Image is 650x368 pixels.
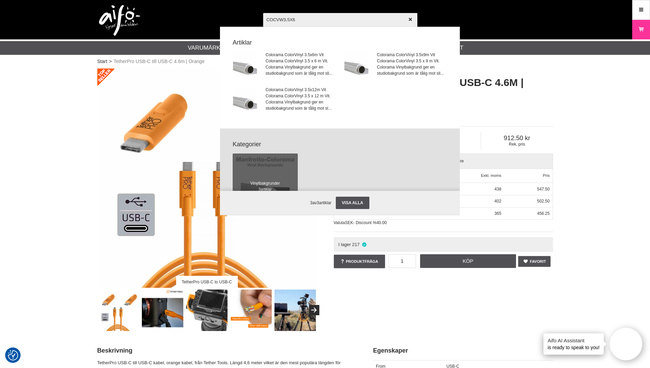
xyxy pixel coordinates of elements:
[377,58,446,76] span: Colorama ColorVinyl 3.5 x 9 m Vit. Colorama Vinylbakgrund ger en studiobakgrund som är tålig mot ...
[266,58,335,76] span: Colorama ColorVinyl 3.5 x 6 m Vit. Colorama Vinylbakgrund ger en studiobakgrund som är tålig mot ...
[312,200,317,205] span: av
[266,87,335,93] span: Colorama ColorVinyl 3.5x12m Vit
[263,8,417,32] input: Sök produkter ...
[261,187,272,191] span: artiklar
[250,186,280,192] span: 3
[99,5,140,36] img: logo.png
[229,83,340,117] a: Colorama ColorVinyl 3.5x12m VitColorama ColorVinyl 3.5 x 12 m Vit. Colorama Vinylbakgrund ger en ...
[229,38,451,47] strong: Artiklar
[377,52,446,58] span: Colorama ColorVinyl 3.5x9m Vit
[8,350,18,360] img: Revisit consent button
[188,44,229,52] a: Varumärken
[266,93,335,111] span: Colorama ColorVinyl 3.5 x 12 m Vit. Colorama Vinylbakgrund ger en studiobakgrund som är tålig mot...
[310,200,312,205] span: 3
[340,48,451,82] a: Colorama ColorVinyl 3.5x9m VitColorama ColorVinyl 3.5 x 9 m Vit. Colorama Vinylbakgrund ger en st...
[229,48,340,82] a: Colorama ColorVinyl 3.5x6m VitColorama ColorVinyl 3.5 x 6 m Vit. Colorama Vinylbakgrund ger en st...
[317,200,319,205] span: 3
[250,180,280,186] span: Vinylbakgrunder
[8,349,18,361] button: Samtyckesinställningar
[344,52,368,76] img: cocvw_01.jpg
[319,200,331,205] span: artiklar
[266,52,335,58] span: Colorama ColorVinyl 3.5x6m Vit
[336,197,369,209] a: Visa alla
[233,52,257,76] img: cocvw_01.jpg
[233,87,257,111] img: cocvw_01.jpg
[229,140,451,149] strong: Kategorier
